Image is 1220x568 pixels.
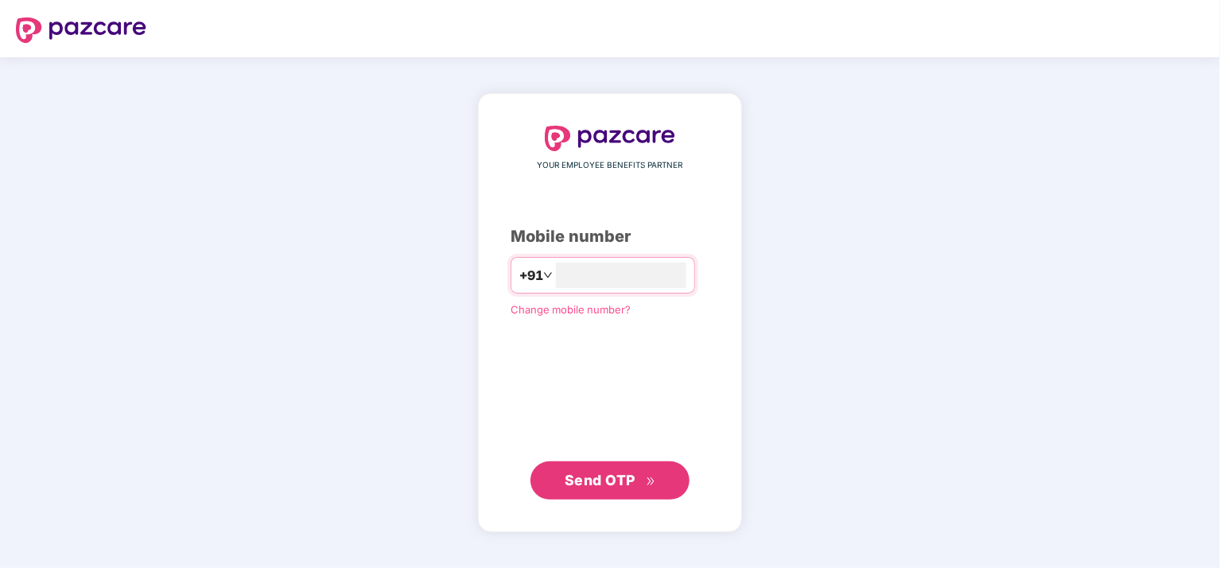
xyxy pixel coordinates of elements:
[16,18,146,43] img: logo
[530,461,690,500] button: Send OTPdouble-right
[646,477,656,487] span: double-right
[538,159,683,172] span: YOUR EMPLOYEE BENEFITS PARTNER
[543,270,553,280] span: down
[511,303,631,316] a: Change mobile number?
[545,126,675,151] img: logo
[519,266,543,286] span: +91
[511,224,709,249] div: Mobile number
[565,472,635,488] span: Send OTP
